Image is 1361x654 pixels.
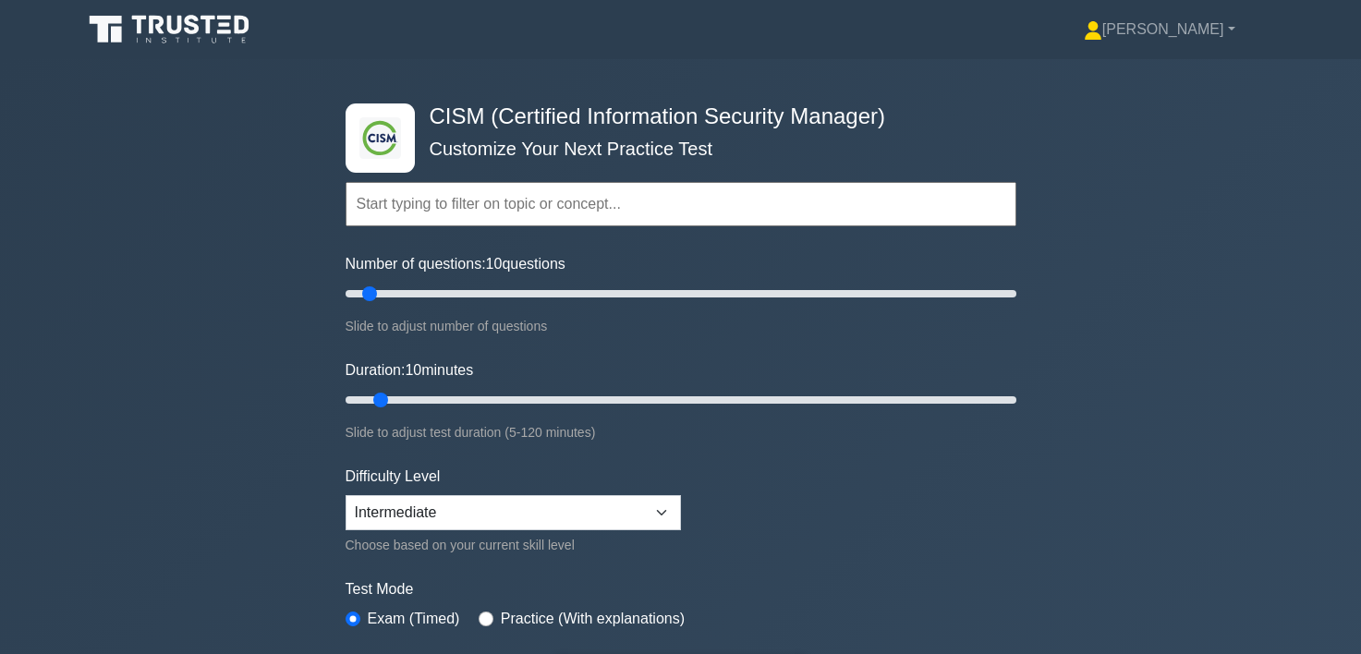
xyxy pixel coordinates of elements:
input: Start typing to filter on topic or concept... [346,182,1016,226]
div: Choose based on your current skill level [346,534,681,556]
a: [PERSON_NAME] [1039,11,1280,48]
label: Exam (Timed) [368,608,460,630]
label: Difficulty Level [346,466,441,488]
label: Number of questions: questions [346,253,565,275]
label: Duration: minutes [346,359,474,381]
label: Practice (With explanations) [501,608,685,630]
span: 10 [405,362,421,378]
span: 10 [486,256,503,272]
div: Slide to adjust test duration (5-120 minutes) [346,421,1016,443]
div: Slide to adjust number of questions [346,315,1016,337]
h4: CISM (Certified Information Security Manager) [422,103,926,130]
label: Test Mode [346,578,1016,600]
